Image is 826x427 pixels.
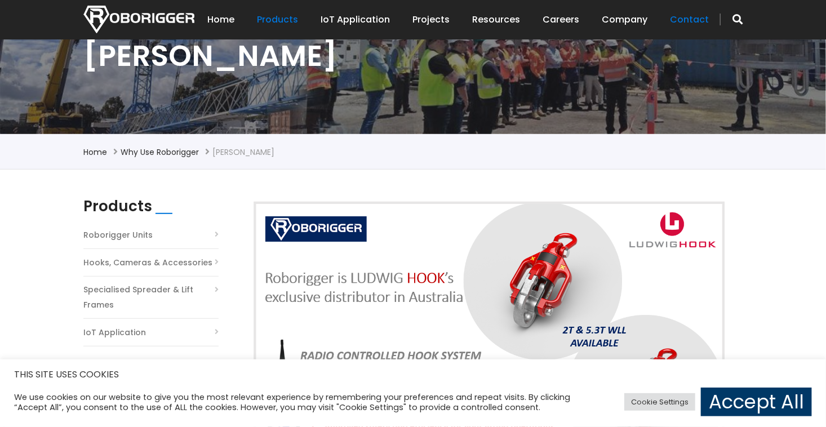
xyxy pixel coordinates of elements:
a: Home [83,146,107,158]
a: Products [257,2,298,37]
a: IoT Application [83,325,146,340]
a: Projects [412,2,450,37]
a: Roborigger Units [83,228,153,243]
a: Why use Roborigger [121,146,199,158]
a: Accept All [701,388,812,416]
a: Specialised Spreader & Lift Frames [83,282,219,313]
div: We use cookies on our website to give you the most relevant experience by remembering your prefer... [14,392,572,412]
a: Contact [670,2,709,37]
a: Company [602,2,647,37]
a: IoT Application [321,2,390,37]
a: Home [207,2,234,37]
h1: [PERSON_NAME] [83,37,743,75]
li: [PERSON_NAME] [212,145,274,159]
h5: THIS SITE USES COOKIES [14,367,812,382]
a: Resources [472,2,520,37]
h2: Products [83,198,152,215]
a: Cookie Settings [624,393,695,411]
a: Hooks, Cameras & Accessories [83,255,212,270]
a: Careers [543,2,579,37]
img: Nortech [83,6,194,33]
